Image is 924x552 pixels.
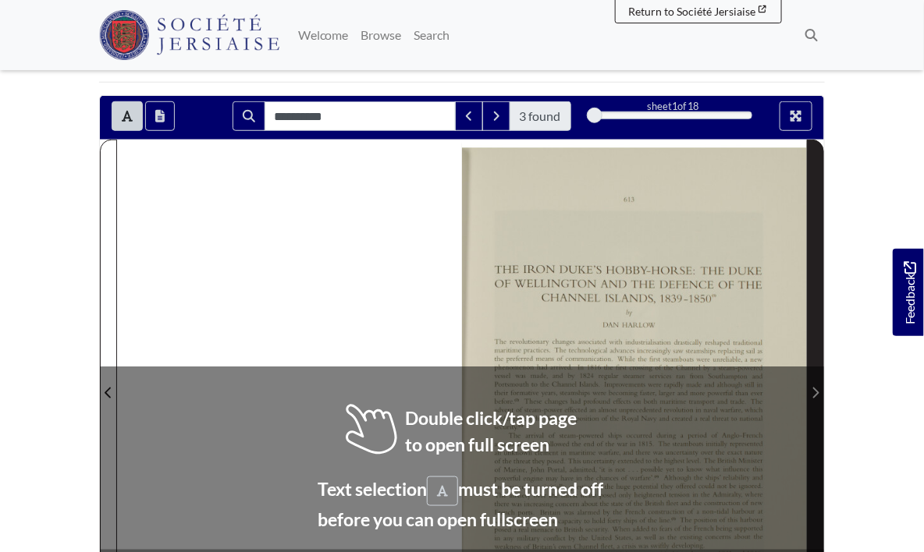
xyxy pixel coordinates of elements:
[660,278,710,291] span: DEFENCE
[560,390,588,396] span: steamships
[495,389,507,395] span: their
[646,458,650,463] span: to
[747,348,755,353] span: sail
[495,406,513,412] span: advent
[691,373,702,379] span: from
[753,474,760,479] span: and
[654,450,663,455] span: was
[233,101,265,131] button: Search
[541,380,547,386] span: the
[638,356,645,361] span: the
[617,441,625,447] span: war
[723,433,759,439] span: Anglo—French
[624,196,634,202] span: 613
[713,492,740,498] span: Admiralty,
[713,432,717,438] span: of
[612,501,622,506] span: state
[753,373,760,378] span: and
[495,262,516,275] span: THE
[752,391,760,396] span: ever
[605,364,611,370] span: the
[524,476,541,482] span: engine
[542,391,553,397] span: years,
[606,483,612,489] span: the
[624,373,645,380] span: steamer
[609,389,635,397] span: becoming
[590,408,595,413] span: an
[507,356,531,363] span: preferred
[583,458,613,465] span: uncertainty
[667,500,677,505] span: ﬂeet
[659,415,666,420] span: and
[585,475,592,480] span: the
[718,457,735,463] span: British
[706,465,719,472] span: what
[704,406,715,412] span: naval
[704,365,709,370] span: by
[901,261,919,324] span: Feedback
[662,483,670,489] span: they
[578,364,582,370] span: In
[623,320,654,329] span: HARLOW
[656,364,660,370] span: of
[495,372,508,377] span: vessel
[546,414,570,422] span: dominant
[703,508,729,514] span: non—tidal
[733,508,753,514] span: harbour
[620,407,658,413] span: unprecedented
[145,101,175,131] button: Open transcription window
[616,467,622,472] span: not
[627,310,631,315] span: by
[661,292,713,303] span: 1839—1850m
[581,493,593,498] span: steam
[514,458,531,464] span: threat
[677,373,683,379] span: ran
[627,432,649,438] span: occurred
[675,340,702,346] span: drastically
[665,364,671,370] span: the
[553,380,574,387] span: Channel
[641,390,653,395] span: faster,
[745,357,748,363] span: a
[581,373,590,378] span: 1824
[99,10,279,60] img: Société Jersiaise
[560,433,602,439] span: steam—powered
[780,101,812,131] button: Full screen mode
[724,465,747,472] span: influence
[562,449,566,455] span: in
[666,467,673,472] span: yet
[355,19,408,51] a: Browse
[739,458,760,464] span: Minister
[511,389,536,395] span: formative
[681,433,684,438] span: a
[688,433,705,439] span: period
[678,390,685,395] span: and
[624,449,631,455] span: and
[697,357,707,363] span: were
[631,474,654,480] span: warfare'.“’
[628,5,755,18] span: Return to Société Jersiaise
[720,365,762,371] span: steam—powered
[642,416,656,423] span: Navy
[751,356,761,363] span: new
[112,101,143,131] button: Toggle text selection (Alt+T)
[525,408,561,414] span: steam—power
[606,292,652,305] span: ISLANDS,
[678,466,682,472] span: to
[524,398,539,404] span: These
[673,100,678,112] span: 1
[588,364,598,370] span: 1816
[702,491,708,497] span: the
[495,338,504,345] span: The
[629,468,630,473] span: .
[701,415,709,420] span: real
[620,492,631,498] span: only
[606,441,612,446] span: the
[601,278,624,290] span: AND
[566,355,609,363] span: communication.
[718,398,725,404] span: and
[495,423,520,431] span: security‘”
[528,484,541,490] span: were
[631,441,634,446] span: in
[724,475,749,481] span: reliability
